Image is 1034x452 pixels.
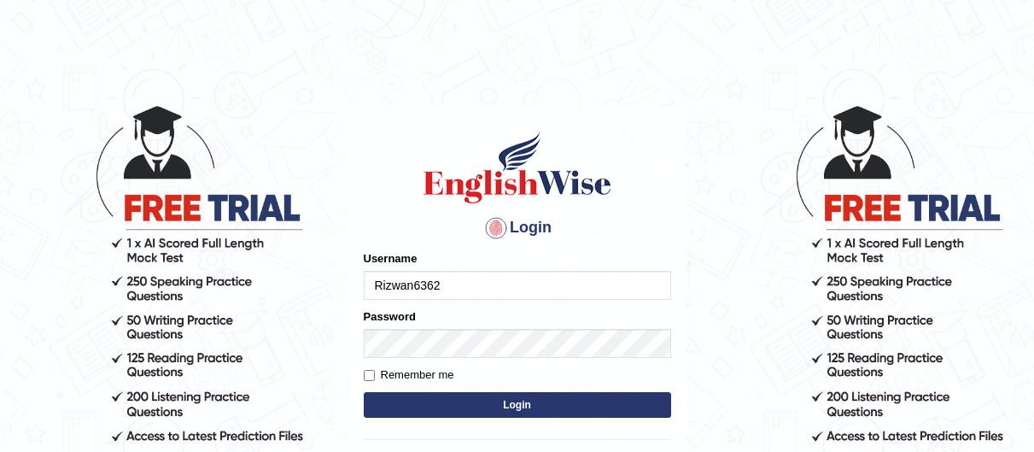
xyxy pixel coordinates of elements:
[364,308,416,325] label: Password
[364,392,671,418] button: Login
[420,129,615,206] img: Logo of English Wise sign in for intelligent practice with AI
[364,250,418,267] label: Username
[364,370,375,381] input: Remember me
[364,214,671,242] h4: Login
[364,367,454,384] label: Remember me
